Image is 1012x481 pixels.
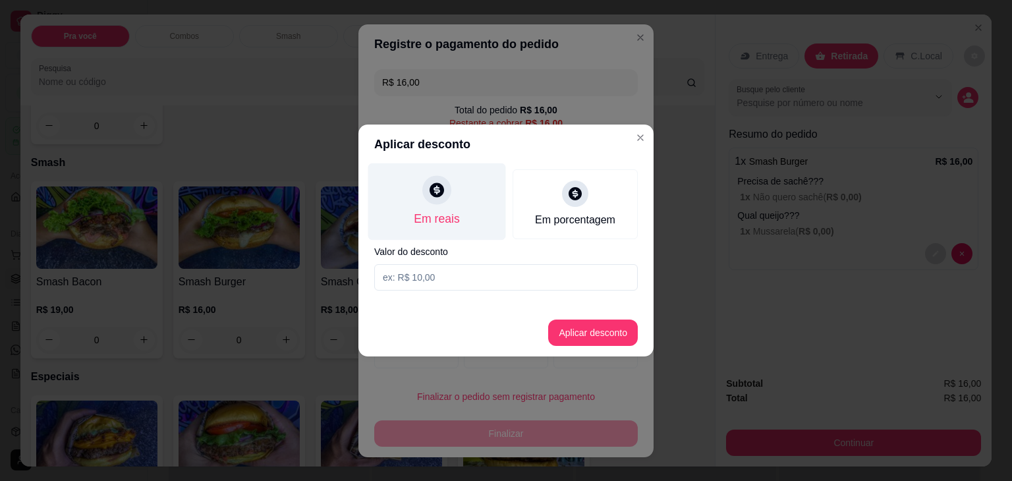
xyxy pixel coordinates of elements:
button: Aplicar desconto [548,320,638,346]
button: Close [630,127,651,148]
input: Valor do desconto [374,264,638,291]
label: Valor do desconto [374,247,638,256]
header: Aplicar desconto [358,125,654,164]
div: Em porcentagem [535,212,615,228]
div: Em reais [414,210,459,227]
